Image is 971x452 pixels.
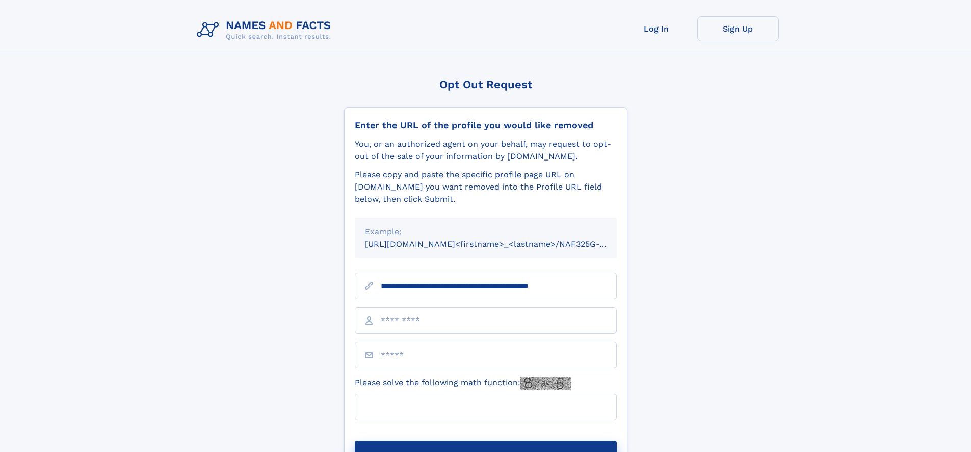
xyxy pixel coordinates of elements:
div: Opt Out Request [344,78,627,91]
div: Please copy and paste the specific profile page URL on [DOMAIN_NAME] you want removed into the Pr... [355,169,617,205]
img: Logo Names and Facts [193,16,339,44]
div: Example: [365,226,607,238]
small: [URL][DOMAIN_NAME]<firstname>_<lastname>/NAF325G-xxxxxxxx [365,239,636,249]
a: Sign Up [697,16,779,41]
a: Log In [616,16,697,41]
div: Enter the URL of the profile you would like removed [355,120,617,131]
div: You, or an authorized agent on your behalf, may request to opt-out of the sale of your informatio... [355,138,617,163]
label: Please solve the following math function: [355,377,571,390]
